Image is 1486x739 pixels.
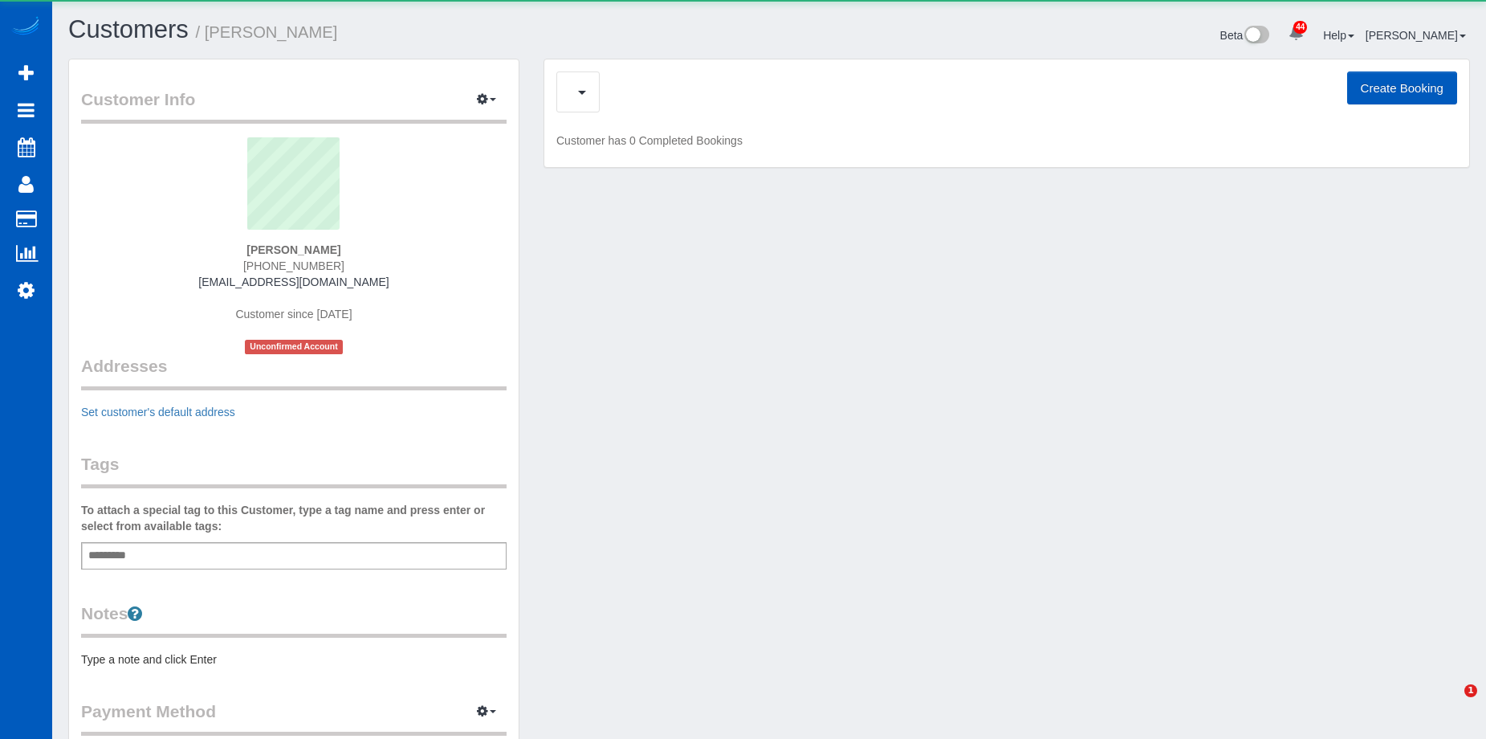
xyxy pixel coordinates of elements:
[68,15,189,43] a: Customers
[1431,684,1470,723] iframe: Intercom live chat
[1347,71,1457,105] button: Create Booking
[1323,29,1354,42] a: Help
[1366,29,1466,42] a: [PERSON_NAME]
[246,243,340,256] strong: [PERSON_NAME]
[245,340,343,353] span: Unconfirmed Account
[81,602,507,638] legend: Notes
[1464,684,1477,697] span: 1
[556,133,1457,149] p: Customer has 0 Completed Bookings
[198,276,389,288] a: [EMAIL_ADDRESS][DOMAIN_NAME]
[81,452,507,488] legend: Tags
[10,16,42,39] img: Automaid Logo
[81,406,235,418] a: Set customer's default address
[1220,29,1270,42] a: Beta
[235,308,352,321] span: Customer since [DATE]
[81,700,507,736] legend: Payment Method
[196,23,338,41] small: / [PERSON_NAME]
[81,651,507,668] pre: Type a note and click Enter
[243,259,344,272] span: [PHONE_NUMBER]
[81,502,507,534] label: To attach a special tag to this Customer, type a tag name and press enter or select from availabl...
[1293,21,1307,34] span: 44
[1280,16,1312,51] a: 44
[1243,26,1269,47] img: New interface
[81,88,507,124] legend: Customer Info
